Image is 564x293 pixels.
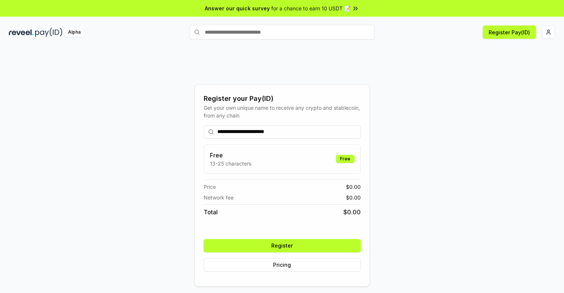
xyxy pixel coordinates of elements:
[210,160,251,167] p: 13-25 characters
[35,28,62,37] img: pay_id
[204,208,218,217] span: Total
[210,151,251,160] h3: Free
[483,25,536,39] button: Register Pay(ID)
[204,104,361,119] div: Get your own unique name to receive any crypto and stablecoin, from any chain
[271,4,350,12] span: for a chance to earn 10 USDT 📝
[346,183,361,191] span: $ 0.00
[205,4,270,12] span: Answer our quick survey
[204,239,361,252] button: Register
[343,208,361,217] span: $ 0.00
[204,183,216,191] span: Price
[336,155,354,163] div: Free
[204,93,361,104] div: Register your Pay(ID)
[204,194,234,201] span: Network fee
[346,194,361,201] span: $ 0.00
[204,258,361,272] button: Pricing
[9,28,34,37] img: reveel_dark
[64,28,85,37] div: Alpha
